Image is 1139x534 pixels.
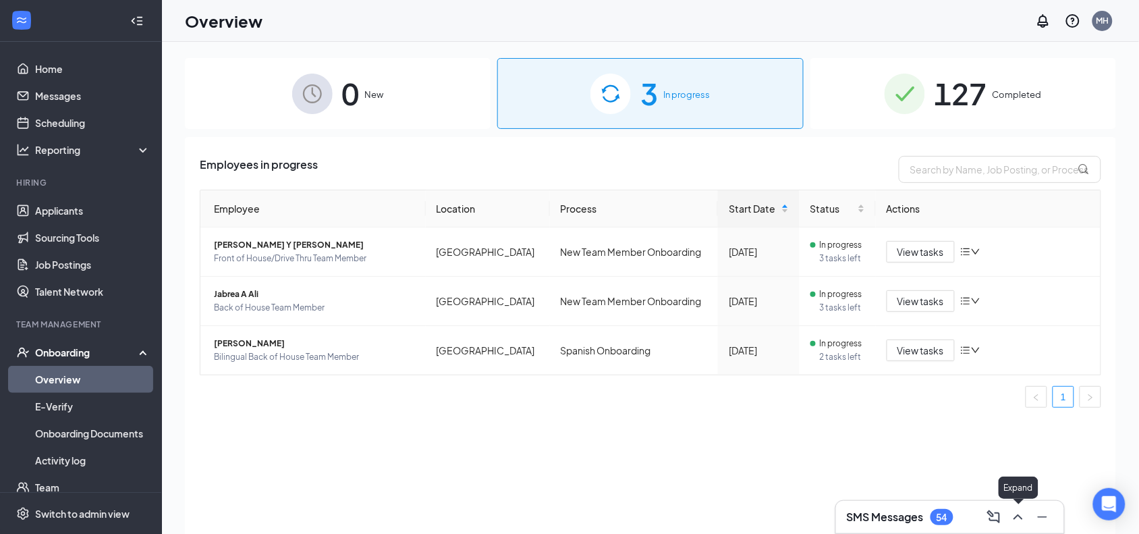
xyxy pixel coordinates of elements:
span: In progress [663,88,710,101]
svg: Collapse [130,14,144,28]
th: Status [800,190,876,228]
div: MH [1096,15,1109,26]
a: Onboarding Documents [35,420,150,447]
a: Activity log [35,447,150,474]
div: Onboarding [35,346,139,359]
a: E-Verify [35,393,150,420]
span: Bilingual Back of House Team Member [214,350,415,364]
span: 3 tasks left [820,301,865,315]
span: View tasks [897,244,944,259]
div: [DATE] [729,343,788,358]
button: View tasks [887,241,955,263]
td: New Team Member Onboarding [550,277,719,326]
h1: Overview [185,9,262,32]
div: [DATE] [729,244,788,259]
a: Overview [35,366,150,393]
button: Minimize [1032,506,1053,528]
td: New Team Member Onboarding [550,228,719,277]
span: bars [960,345,971,356]
span: Jabrea A Ali [214,288,415,301]
div: Reporting [35,143,151,157]
svg: ChevronUp [1010,509,1026,525]
span: 3 tasks left [820,252,865,265]
span: Start Date [729,201,778,216]
a: Messages [35,82,150,109]
span: New [365,88,384,101]
td: [GEOGRAPHIC_DATA] [426,326,550,375]
th: Employee [200,190,426,228]
svg: WorkstreamLogo [15,14,28,27]
button: ChevronUp [1007,506,1029,528]
span: left [1032,394,1040,402]
span: down [971,247,980,257]
li: Previous Page [1026,386,1047,408]
a: Sourcing Tools [35,224,150,251]
div: Expand [999,477,1038,499]
button: left [1026,386,1047,408]
span: View tasks [897,343,944,358]
span: [PERSON_NAME] Y [PERSON_NAME] [214,238,415,252]
span: 0 [342,70,360,117]
span: 3 [640,70,658,117]
a: Job Postings [35,251,150,278]
span: Employees in progress [200,156,318,183]
span: down [971,346,980,355]
span: Status [810,201,855,216]
button: View tasks [887,340,955,361]
a: Scheduling [35,109,150,136]
span: [PERSON_NAME] [214,337,415,350]
span: In progress [820,238,862,252]
span: bars [960,296,971,306]
span: In progress [820,288,862,301]
div: 54 [937,512,947,523]
span: Back of House Team Member [214,301,415,315]
svg: QuestionInfo [1065,13,1081,29]
span: Front of House/Drive Thru Team Member [214,252,415,265]
span: View tasks [897,294,944,309]
div: Switch to admin view [35,507,130,520]
li: Next Page [1080,386,1101,408]
span: Completed [993,88,1042,101]
input: Search by Name, Job Posting, or Process [899,156,1101,183]
th: Location [426,190,550,228]
span: 127 [935,70,987,117]
td: [GEOGRAPHIC_DATA] [426,228,550,277]
button: ComposeMessage [983,506,1005,528]
span: right [1086,394,1094,402]
a: Team [35,474,150,501]
div: Team Management [16,319,148,330]
button: View tasks [887,290,955,312]
h3: SMS Messages [847,510,924,525]
svg: ComposeMessage [986,509,1002,525]
td: Spanish Onboarding [550,326,719,375]
a: 1 [1053,387,1074,407]
span: In progress [820,337,862,350]
th: Process [550,190,719,228]
a: Home [35,55,150,82]
svg: Settings [16,507,30,520]
span: 2 tasks left [820,350,865,364]
div: [DATE] [729,294,788,309]
li: 1 [1053,386,1074,408]
svg: Notifications [1035,13,1051,29]
td: [GEOGRAPHIC_DATA] [426,277,550,326]
button: right [1080,386,1101,408]
span: bars [960,246,971,257]
a: Talent Network [35,278,150,305]
svg: UserCheck [16,346,30,359]
svg: Minimize [1034,509,1051,525]
div: Open Intercom Messenger [1093,488,1126,520]
th: Actions [876,190,1101,228]
svg: Analysis [16,143,30,157]
a: Applicants [35,197,150,224]
span: down [971,296,980,306]
div: Hiring [16,177,148,188]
